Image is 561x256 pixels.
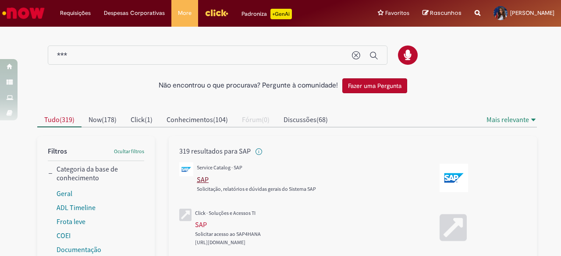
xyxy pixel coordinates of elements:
span: More [178,9,192,18]
button: Fazer uma Pergunta [342,78,407,93]
span: Rascunhos [430,9,462,17]
div: Padroniza [241,9,292,19]
span: Despesas Corporativas [104,9,165,18]
h2: Não encontrou o que procurava? Pergunte à comunidade! [159,82,338,90]
span: Favoritos [385,9,409,18]
span: [PERSON_NAME] [510,9,554,17]
img: click_logo_yellow_360x200.png [205,6,228,19]
span: Requisições [60,9,91,18]
p: +GenAi [270,9,292,19]
img: ServiceNow [1,4,46,22]
a: Rascunhos [423,9,462,18]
